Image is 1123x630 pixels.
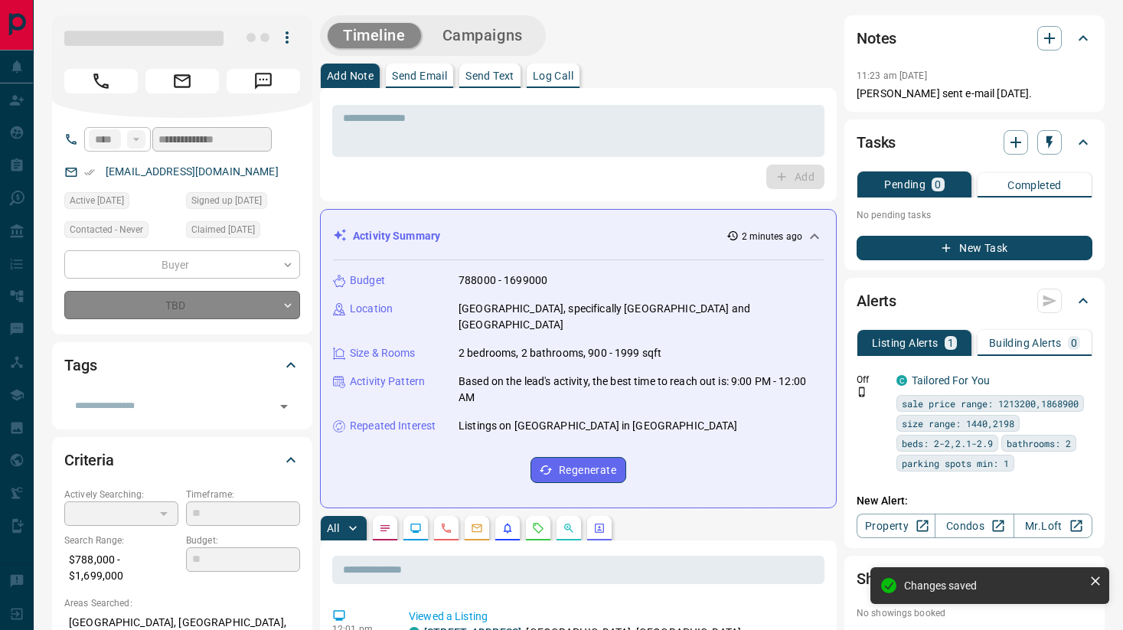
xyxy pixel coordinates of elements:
div: Thu Feb 23 2017 [186,192,300,214]
p: 0 [935,179,941,190]
svg: Email Verified [84,167,95,178]
span: Claimed [DATE] [191,222,255,237]
p: 0 [1071,338,1077,348]
a: Property [857,514,935,538]
p: [PERSON_NAME] sent e-mail [DATE]. [857,86,1092,102]
button: Timeline [328,23,421,48]
span: sale price range: 1213200,1868900 [902,396,1079,411]
p: $788,000 - $1,699,000 [64,547,178,589]
p: Pending [884,179,925,190]
button: Open [273,396,295,417]
a: Condos [935,514,1014,538]
p: Send Text [465,70,514,81]
a: [EMAIL_ADDRESS][DOMAIN_NAME] [106,165,279,178]
p: 1 [948,338,954,348]
svg: Opportunities [563,522,575,534]
svg: Push Notification Only [857,387,867,397]
p: Add Note [327,70,374,81]
div: Thu Feb 23 2017 [186,221,300,243]
svg: Agent Actions [593,522,606,534]
p: Activity Summary [353,228,440,244]
span: Contacted - Never [70,222,143,237]
div: condos.ca [896,375,907,386]
p: All [327,523,339,534]
p: Budget: [186,534,300,547]
p: Send Email [392,70,447,81]
p: Listing Alerts [872,338,939,348]
p: 11:23 am [DATE] [857,70,927,81]
svg: Calls [440,522,452,534]
h2: Tasks [857,130,896,155]
a: Mr.Loft [1014,514,1092,538]
h2: Showings [857,566,922,591]
p: 2 minutes ago [742,230,802,243]
p: Budget [350,273,385,289]
span: parking spots min: 1 [902,455,1009,471]
svg: Listing Alerts [501,522,514,534]
p: No pending tasks [857,204,1092,227]
span: Call [64,69,138,93]
div: Tags [64,347,300,384]
span: size range: 1440,2198 [902,416,1014,431]
span: beds: 2-2,2.1-2.9 [902,436,993,451]
svg: Lead Browsing Activity [410,522,422,534]
div: Alerts [857,282,1092,319]
p: Search Range: [64,534,178,547]
h2: Notes [857,26,896,51]
p: Based on the lead's activity, the best time to reach out is: 9:00 PM - 12:00 AM [459,374,824,406]
button: Campaigns [427,23,538,48]
div: Tasks [857,124,1092,161]
svg: Requests [532,522,544,534]
span: bathrooms: 2 [1007,436,1071,451]
p: Listings on [GEOGRAPHIC_DATA] in [GEOGRAPHIC_DATA] [459,418,738,434]
div: Thu Aug 14 2025 [64,192,178,214]
button: Regenerate [530,457,626,483]
p: Location [350,301,393,317]
div: Showings [857,560,1092,597]
p: Building Alerts [989,338,1062,348]
button: New Task [857,236,1092,260]
div: Notes [857,20,1092,57]
span: Signed up [DATE] [191,193,262,208]
h2: Alerts [857,289,896,313]
p: Timeframe: [186,488,300,501]
div: TBD [64,291,300,319]
h2: Criteria [64,448,114,472]
p: Log Call [533,70,573,81]
p: Size & Rooms [350,345,416,361]
p: Completed [1007,180,1062,191]
p: 2 bedrooms, 2 bathrooms, 900 - 1999 sqft [459,345,661,361]
p: Repeated Interest [350,418,436,434]
div: Criteria [64,442,300,478]
p: No showings booked [857,606,1092,620]
p: [GEOGRAPHIC_DATA], specifically [GEOGRAPHIC_DATA] and [GEOGRAPHIC_DATA] [459,301,824,333]
div: Changes saved [904,579,1083,592]
p: Viewed a Listing [409,609,818,625]
span: Active [DATE] [70,193,124,208]
div: Activity Summary2 minutes ago [333,222,824,250]
span: Message [227,69,300,93]
p: Activity Pattern [350,374,425,390]
svg: Notes [379,522,391,534]
p: New Alert: [857,493,1092,509]
p: Areas Searched: [64,596,300,610]
span: Email [145,69,219,93]
svg: Emails [471,522,483,534]
p: 788000 - 1699000 [459,273,547,289]
p: Off [857,373,887,387]
a: Tailored For You [912,374,990,387]
h2: Tags [64,353,96,377]
p: Actively Searching: [64,488,178,501]
div: Buyer [64,250,300,279]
